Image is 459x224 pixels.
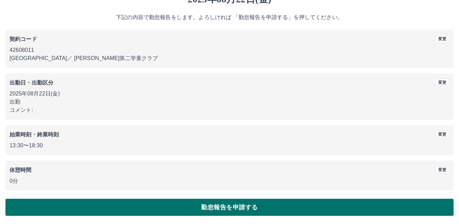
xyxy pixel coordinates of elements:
p: 42608011 [10,46,449,54]
b: 契約コード [10,36,37,42]
p: 出勤 [10,98,449,106]
button: 変更 [435,166,449,174]
button: 変更 [435,131,449,138]
p: 0分 [10,177,449,185]
button: 変更 [435,35,449,43]
p: 2025年08月22日(金) [10,90,449,98]
p: 13:30 〜 18:30 [10,141,449,150]
b: 始業時刻・終業時刻 [10,132,59,137]
p: コメント: [10,106,449,114]
button: 変更 [435,79,449,86]
p: [GEOGRAPHIC_DATA] ／ [PERSON_NAME]第二学童クラブ [10,54,449,62]
button: 勤怠報告を申請する [5,199,454,216]
p: 下記の内容で勤怠報告をします。よろしければ 「勤怠報告を申請する」を押してください。 [5,13,454,21]
b: 休憩時間 [10,167,32,173]
b: 出勤日・出勤区分 [10,80,53,86]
